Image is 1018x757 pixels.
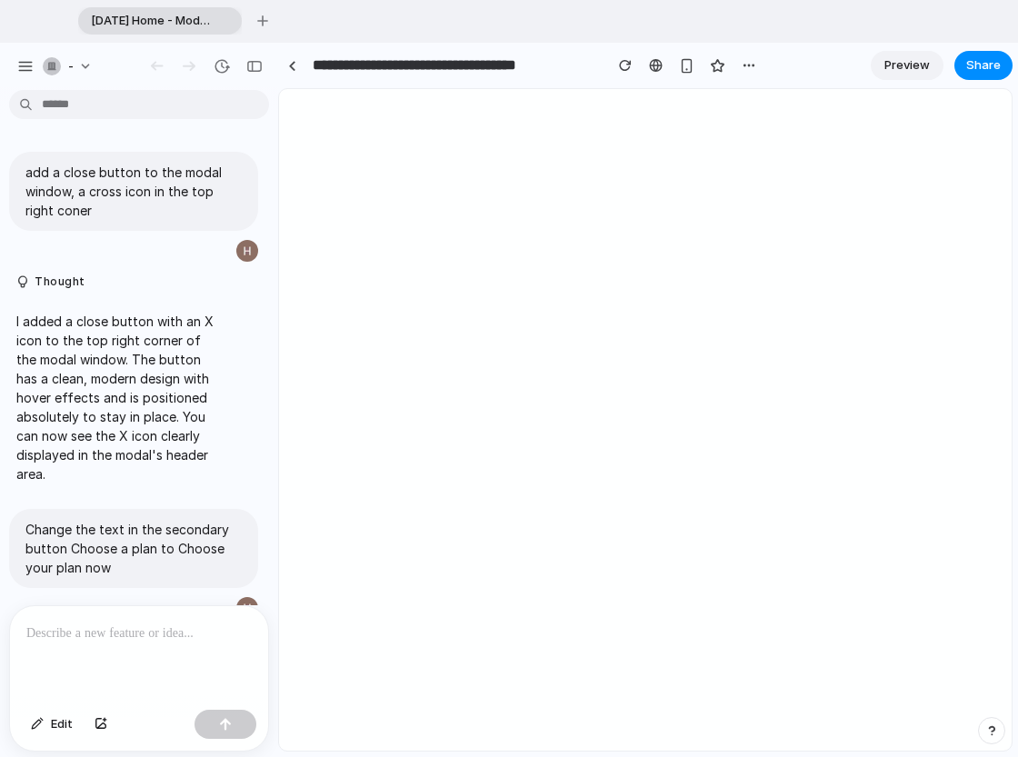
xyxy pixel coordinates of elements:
[871,51,943,80] a: Preview
[68,57,74,75] span: -
[954,51,1013,80] button: Share
[25,163,242,220] p: add a close button to the modal window, a cross icon in the top right coner
[16,312,215,483] p: I added a close button with an X icon to the top right corner of the modal window. The button has...
[78,7,242,35] div: [DATE] Home - Modal with Close Button
[84,12,213,30] span: [DATE] Home - Modal with Close Button
[884,56,930,75] span: Preview
[25,520,242,577] p: Change the text in the secondary button Choose a plan to Choose your plan now
[35,52,102,81] button: -
[51,715,73,733] span: Edit
[966,56,1001,75] span: Share
[22,710,82,739] button: Edit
